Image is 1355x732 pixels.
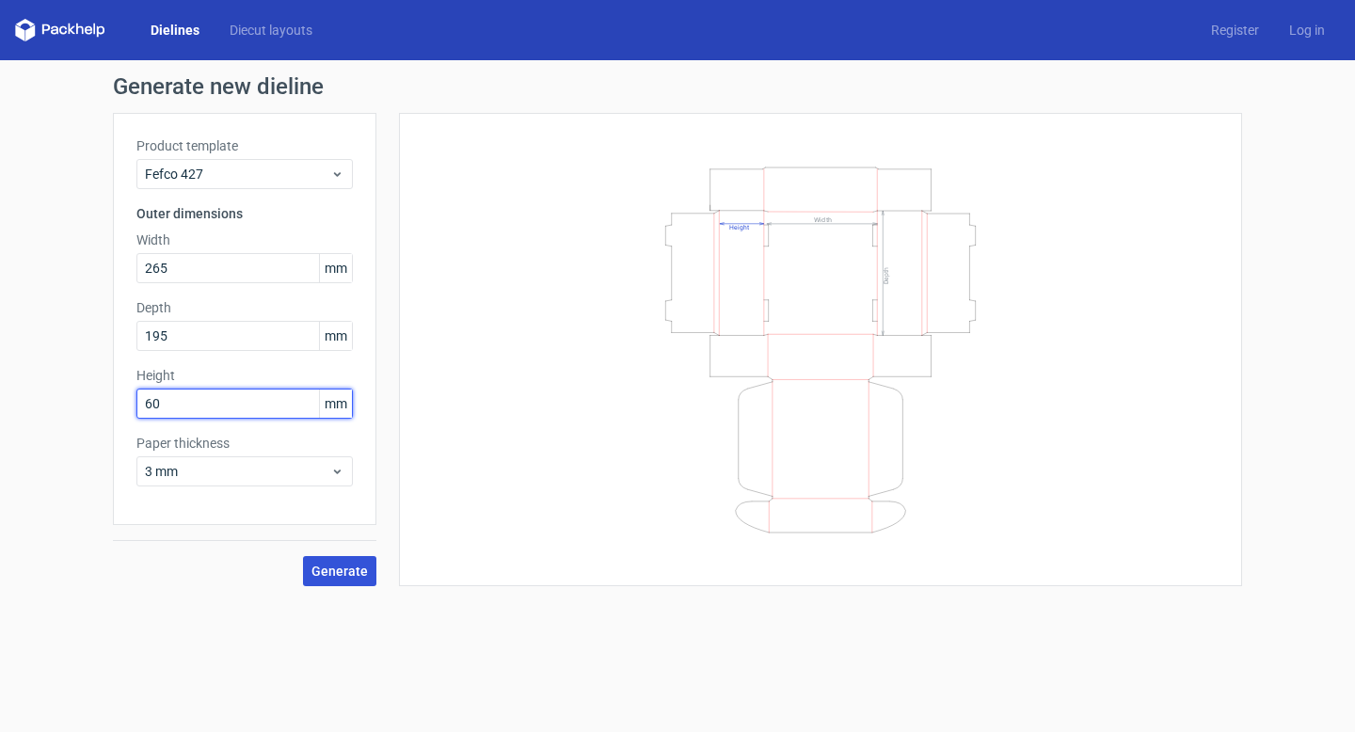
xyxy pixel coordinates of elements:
span: Fefco 427 [145,165,330,183]
text: Height [729,223,749,231]
a: Diecut layouts [215,21,327,40]
span: Generate [311,565,368,578]
span: mm [319,390,352,418]
span: 3 mm [145,462,330,481]
a: Register [1196,21,1274,40]
h1: Generate new dieline [113,75,1242,98]
label: Width [136,231,353,249]
label: Height [136,366,353,385]
h3: Outer dimensions [136,204,353,223]
span: mm [319,322,352,350]
a: Log in [1274,21,1340,40]
text: Width [814,215,832,223]
label: Paper thickness [136,434,353,453]
label: Product template [136,136,353,155]
label: Depth [136,298,353,317]
button: Generate [303,556,376,586]
a: Dielines [135,21,215,40]
text: Depth [883,266,890,283]
span: mm [319,254,352,282]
